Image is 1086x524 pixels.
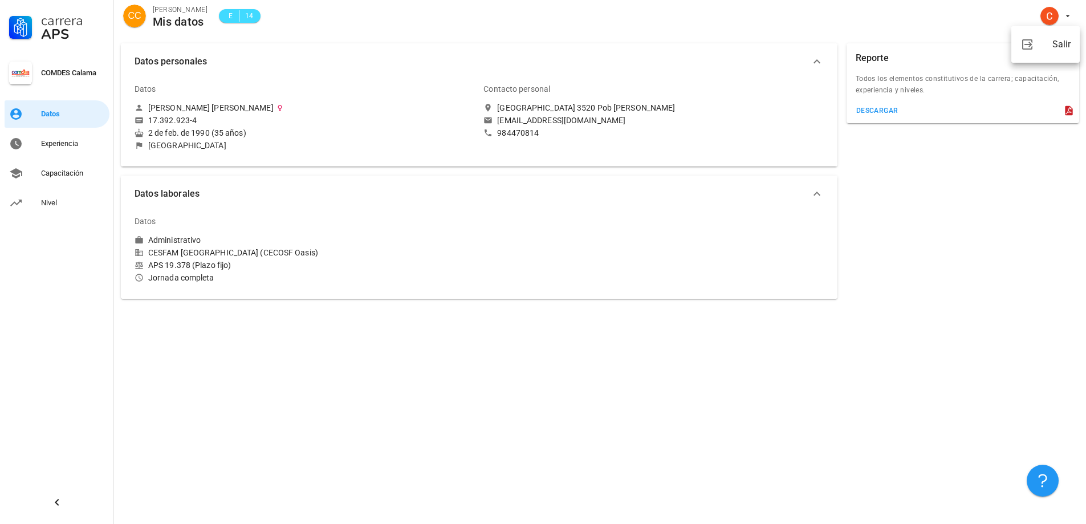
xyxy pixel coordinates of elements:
[851,103,903,119] button: descargar
[135,208,156,235] div: Datos
[148,115,197,125] div: 17.392.923-4
[5,130,109,157] a: Experiencia
[128,5,141,27] span: CC
[135,273,474,283] div: Jornada completa
[847,73,1079,103] div: Todos los elementos constitutivos de la carrera; capacitación, experiencia y niveles.
[41,169,105,178] div: Capacitación
[153,15,208,28] div: Mis datos
[135,247,474,258] div: CESFAM [GEOGRAPHIC_DATA] (CECOSF Oasis)
[856,107,898,115] div: descargar
[483,115,823,125] a: [EMAIL_ADDRESS][DOMAIN_NAME]
[245,10,254,22] span: 14
[483,128,823,138] a: 984470814
[483,103,823,113] a: [GEOGRAPHIC_DATA] 3520 Pob [PERSON_NAME]
[148,103,274,113] div: [PERSON_NAME] [PERSON_NAME]
[497,128,539,138] div: 984470814
[148,235,201,245] div: Administrativo
[856,43,889,73] div: Reporte
[226,10,235,22] span: E
[121,176,837,212] button: Datos laborales
[135,128,474,138] div: 2 de feb. de 1990 (35 años)
[497,103,675,113] div: [GEOGRAPHIC_DATA] 3520 Pob [PERSON_NAME]
[5,100,109,128] a: Datos
[41,198,105,208] div: Nivel
[5,160,109,187] a: Capacitación
[1040,7,1059,25] div: avatar
[41,14,105,27] div: Carrera
[135,75,156,103] div: Datos
[148,140,226,151] div: [GEOGRAPHIC_DATA]
[483,75,550,103] div: Contacto personal
[41,27,105,41] div: APS
[5,189,109,217] a: Nivel
[41,139,105,148] div: Experiencia
[121,43,837,80] button: Datos personales
[41,109,105,119] div: Datos
[135,54,810,70] span: Datos personales
[1052,33,1071,56] div: Salir
[497,115,625,125] div: [EMAIL_ADDRESS][DOMAIN_NAME]
[135,186,810,202] span: Datos laborales
[123,5,146,27] div: avatar
[153,4,208,15] div: [PERSON_NAME]
[41,68,105,78] div: COMDES Calama
[135,260,474,270] div: APS 19.378 (Plazo fijo)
